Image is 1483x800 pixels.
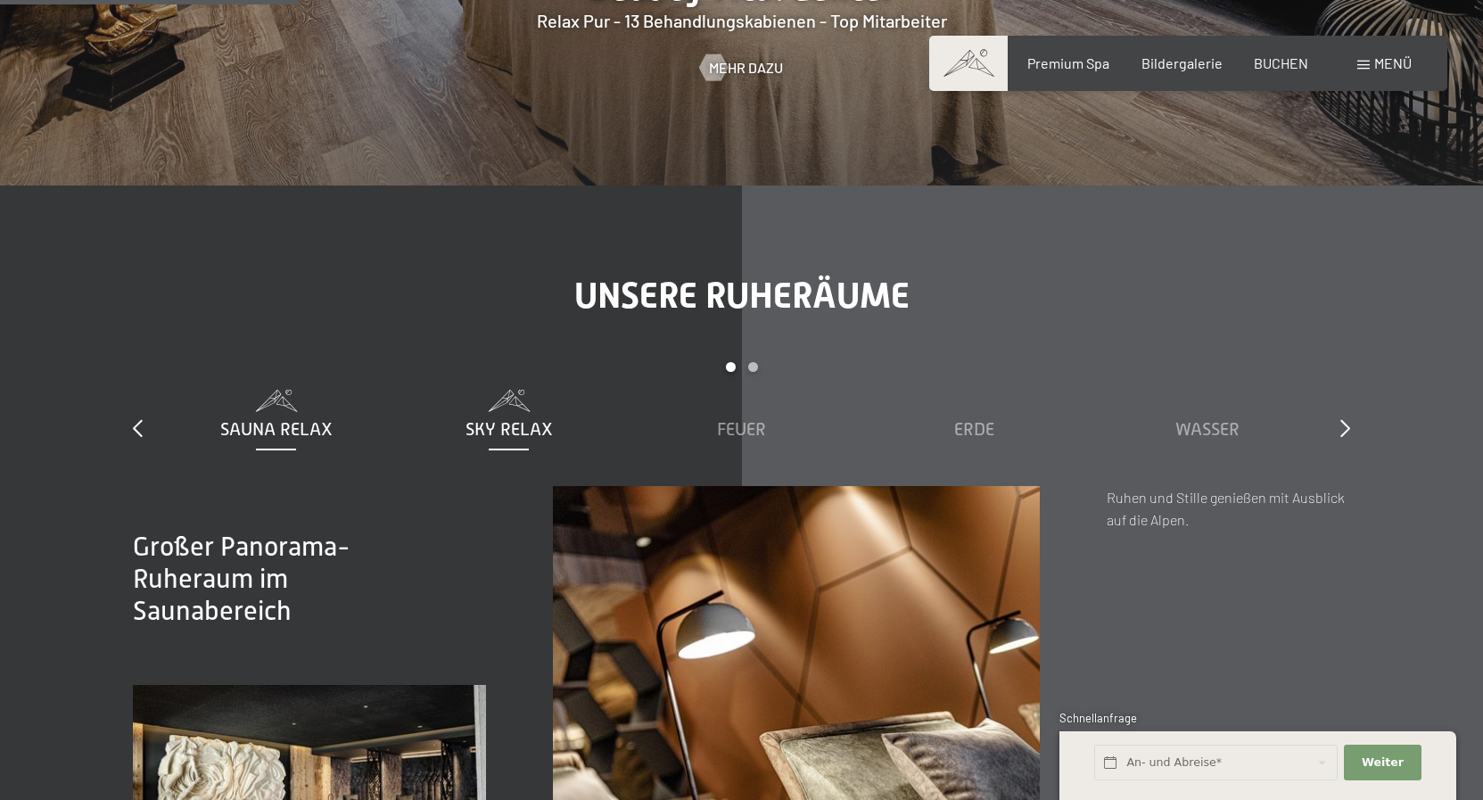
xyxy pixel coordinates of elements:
[1027,54,1109,71] a: Premium Spa
[1059,711,1137,725] span: Schnellanfrage
[220,419,333,439] span: Sauna Relax
[133,532,350,626] span: Großer Panorama-Ruheraum im Saunabereich
[709,58,783,78] span: Mehr dazu
[717,419,766,439] span: Feuer
[574,275,910,317] span: Unsere Ruheräume
[1362,755,1404,771] span: Weiter
[1374,54,1412,71] span: Menü
[1107,486,1350,532] p: Ruhen und Stille genießen mit Ausblick auf die Alpen.
[748,362,758,372] div: Carousel Page 2
[160,362,1323,390] div: Carousel Pagination
[1141,54,1223,71] a: Bildergalerie
[700,58,783,78] a: Mehr dazu
[465,419,553,439] span: Sky Relax
[726,362,736,372] div: Carousel Page 1 (Current Slide)
[954,419,994,439] span: Erde
[1254,54,1308,71] a: BUCHEN
[1175,419,1240,439] span: Wasser
[1344,745,1421,781] button: Weiter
